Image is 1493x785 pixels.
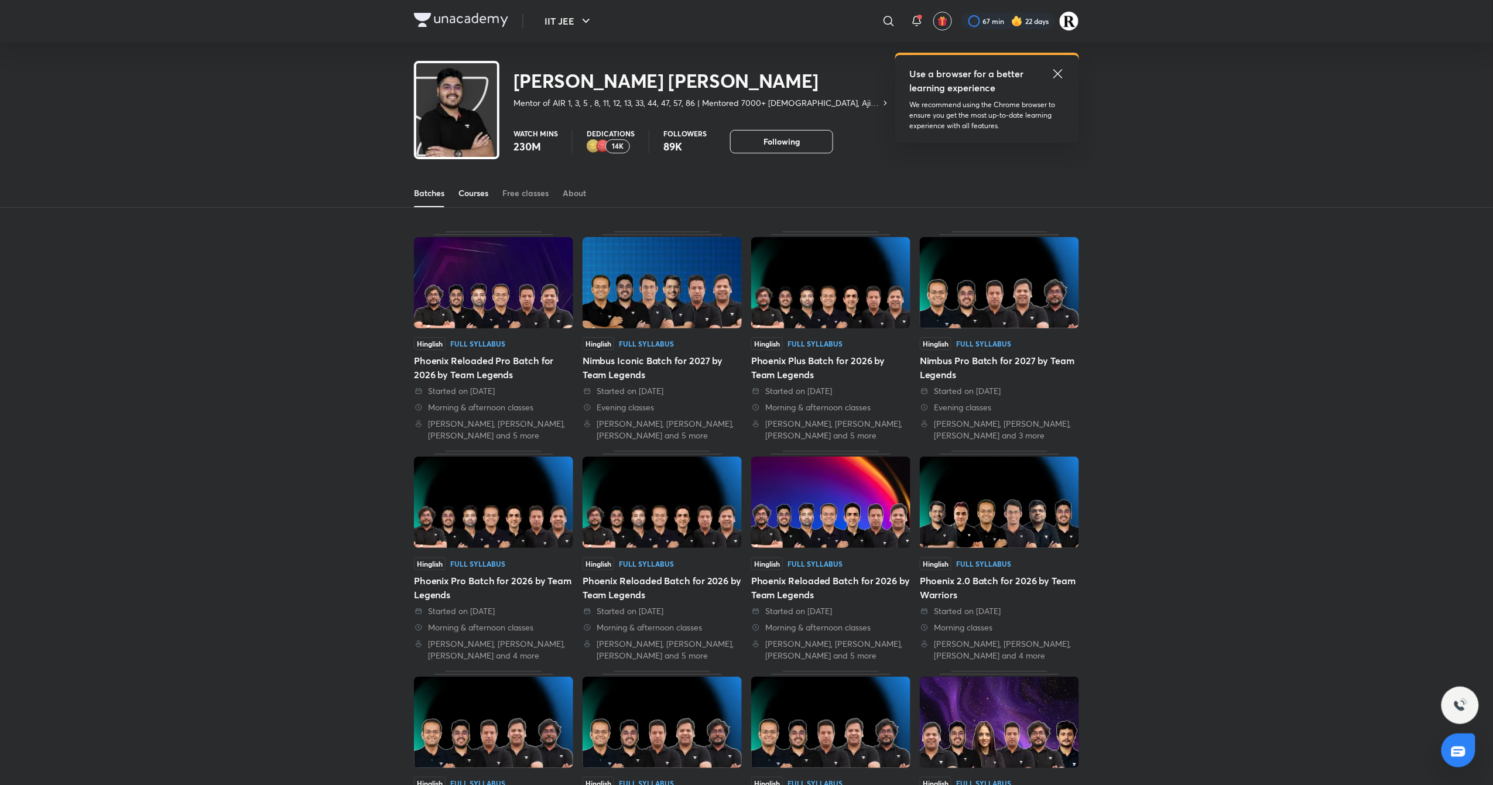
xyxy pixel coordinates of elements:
[414,385,573,397] div: Started on 13 Sep 2025
[751,574,910,602] div: Phoenix Reloaded Batch for 2026 by Team Legends
[583,231,742,441] div: Nimbus Iconic Batch for 2027 by Team Legends
[583,354,742,382] div: Nimbus Iconic Batch for 2027 by Team Legends
[920,354,1079,382] div: Nimbus Pro Batch for 2027 by Team Legends
[583,557,614,570] span: Hinglish
[414,457,573,548] img: Thumbnail
[416,66,497,176] img: class
[414,187,444,199] div: Batches
[751,231,910,441] div: Phoenix Plus Batch for 2026 by Team Legends
[920,457,1079,548] img: Thumbnail
[414,638,573,661] div: Vineet Loomba, Brijesh Jindal, Pankaj Singh and 4 more
[920,677,1079,768] img: Thumbnail
[414,402,573,413] div: Morning & afternoon classes
[537,9,600,33] button: IIT JEE
[751,237,910,328] img: Thumbnail
[583,402,742,413] div: Evening classes
[414,13,508,27] img: Company Logo
[751,457,910,548] img: Thumbnail
[663,139,707,153] p: 89K
[920,557,951,570] span: Hinglish
[458,187,488,199] div: Courses
[920,418,1079,441] div: Vineet Loomba, Brijesh Jindal, Pankaj Singh and 3 more
[956,560,1011,567] div: Full Syllabus
[583,237,742,328] img: Thumbnail
[587,130,635,137] p: Dedications
[450,560,505,567] div: Full Syllabus
[909,67,1026,95] h5: Use a browser for a better learning experience
[751,622,910,633] div: Morning & afternoon classes
[920,622,1079,633] div: Morning classes
[513,139,558,153] p: 230M
[450,340,505,347] div: Full Syllabus
[751,402,910,413] div: Morning & afternoon classes
[937,16,948,26] img: avatar
[920,638,1079,661] div: Vineet Loomba, Prashant Jain, Rohit Mishra and 4 more
[751,418,910,441] div: Vineet Loomba, Brijesh Jindal, Pankaj Singh and 5 more
[920,231,1079,441] div: Nimbus Pro Batch for 2027 by Team Legends
[414,574,573,602] div: Phoenix Pro Batch for 2026 by Team Legends
[933,12,952,30] button: avatar
[414,354,573,382] div: Phoenix Reloaded Pro Batch for 2026 by Team Legends
[619,560,674,567] div: Full Syllabus
[414,677,573,768] img: Thumbnail
[414,557,446,570] span: Hinglish
[787,560,843,567] div: Full Syllabus
[909,100,1065,131] p: We recommend using the Chrome browser to ensure you get the most up-to-date learning experience w...
[583,457,742,548] img: Thumbnail
[787,340,843,347] div: Full Syllabus
[751,337,783,350] span: Hinglish
[583,677,742,768] img: Thumbnail
[583,574,742,602] div: Phoenix Reloaded Batch for 2026 by Team Legends
[920,605,1079,617] div: Started on 22 May 2025
[920,385,1079,397] div: Started on 27 May 2025
[920,337,951,350] span: Hinglish
[596,139,610,153] img: educator badge1
[920,402,1079,413] div: Evening classes
[458,179,488,207] a: Courses
[583,418,742,441] div: Vineet Loomba, Brijesh Jindal, Prashant Jain and 5 more
[414,451,573,661] div: Phoenix Pro Batch for 2026 by Team Legends
[1453,698,1467,712] img: ttu
[956,340,1011,347] div: Full Syllabus
[414,179,444,207] a: Batches
[583,451,742,661] div: Phoenix Reloaded Batch for 2026 by Team Legends
[730,130,833,153] button: Following
[583,337,614,350] span: Hinglish
[1059,11,1079,31] img: Rakhi Sharma
[751,638,910,661] div: Vineet Loomba, Brijesh Jindal, Pankaj Singh and 5 more
[751,557,783,570] span: Hinglish
[414,337,446,350] span: Hinglish
[920,237,1079,328] img: Thumbnail
[751,605,910,617] div: Started on 26 May 2025
[502,187,549,199] div: Free classes
[414,605,573,617] div: Started on 26 May 2025
[920,574,1079,602] div: Phoenix 2.0 Batch for 2026 by Team Warriors
[763,136,800,148] span: Following
[583,638,742,661] div: Vineet Loomba, Brijesh Jindal, Pankaj Singh and 5 more
[583,622,742,633] div: Morning & afternoon classes
[663,130,707,137] p: Followers
[751,451,910,661] div: Phoenix Reloaded Batch for 2026 by Team Legends
[563,187,586,199] div: About
[751,385,910,397] div: Started on 10 Jun 2025
[502,179,549,207] a: Free classes
[920,451,1079,661] div: Phoenix 2.0 Batch for 2026 by Team Warriors
[414,237,573,328] img: Thumbnail
[414,418,573,441] div: Vineet Loomba, Brijesh Jindal, Pankaj Singh and 5 more
[612,142,624,150] p: 14K
[414,622,573,633] div: Morning & afternoon classes
[563,179,586,207] a: About
[513,130,558,137] p: Watch mins
[513,97,881,109] p: Mentor of AIR 1, 3, 5 , 8, 11, 12, 13, 33, 44, 47, 57, 86 | Mentored 7000+ [DEMOGRAPHIC_DATA], Aj...
[751,677,910,768] img: Thumbnail
[619,340,674,347] div: Full Syllabus
[1011,15,1023,27] img: streak
[414,13,508,30] a: Company Logo
[583,605,742,617] div: Started on 26 May 2025
[751,354,910,382] div: Phoenix Plus Batch for 2026 by Team Legends
[513,69,890,92] h2: [PERSON_NAME] [PERSON_NAME]
[583,385,742,397] div: Started on 20 Jun 2025
[414,231,573,441] div: Phoenix Reloaded Pro Batch for 2026 by Team Legends
[587,139,601,153] img: educator badge2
